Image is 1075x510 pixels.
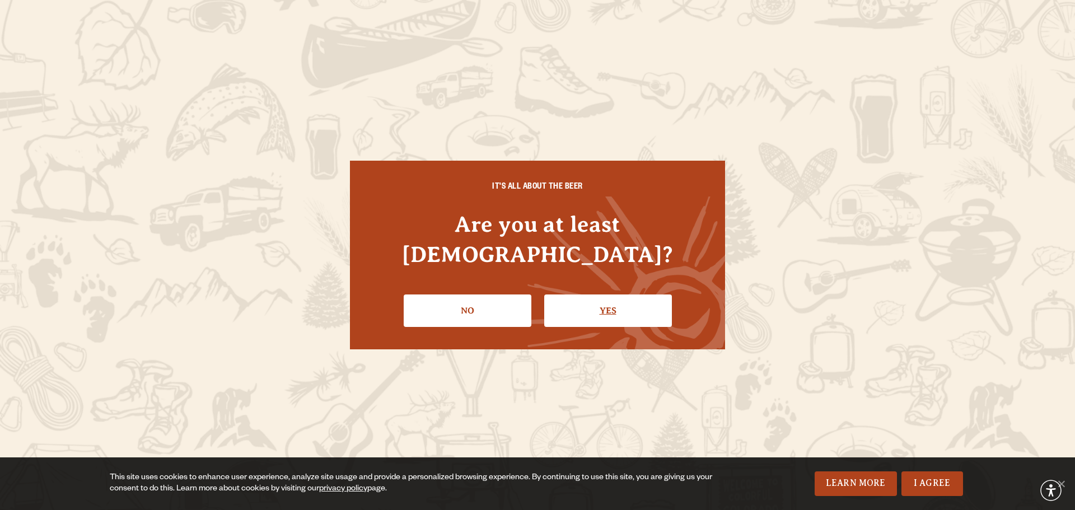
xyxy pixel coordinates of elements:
[319,485,367,494] a: privacy policy
[404,294,531,327] a: No
[544,294,672,327] a: Confirm I'm 21 or older
[110,472,721,495] div: This site uses cookies to enhance user experience, analyze site usage and provide a personalized ...
[372,209,703,269] h4: Are you at least [DEMOGRAPHIC_DATA]?
[901,471,963,496] a: I Agree
[815,471,897,496] a: Learn More
[372,183,703,193] h6: IT'S ALL ABOUT THE BEER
